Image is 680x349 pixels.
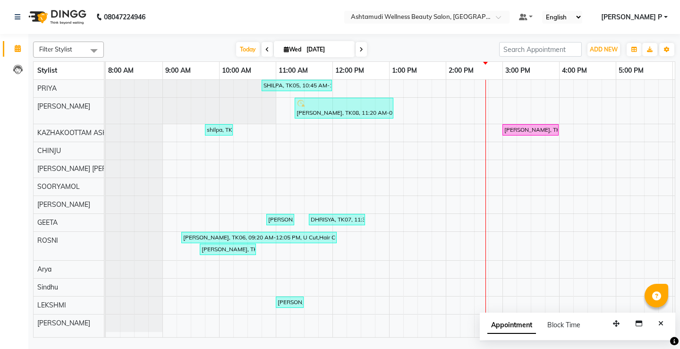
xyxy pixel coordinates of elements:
a: 4:00 PM [560,64,589,77]
span: [PERSON_NAME] P [601,12,662,22]
span: [PERSON_NAME] [37,319,90,327]
span: ADD NEW [590,46,618,53]
span: CHINJU [37,146,61,155]
div: [PERSON_NAME], TK09, 03:00 PM-04:00 PM, Highlighting (Per Streaks) [503,126,558,134]
span: Wed [281,46,304,53]
a: 10:00 AM [220,64,254,77]
span: [PERSON_NAME] [37,102,90,111]
span: Appointment [487,317,536,334]
button: ADD NEW [587,43,620,56]
a: 5:00 PM [616,64,646,77]
img: logo [24,4,89,30]
div: shilpa, TK01, 09:45 AM-10:15 AM, Make up [206,126,232,134]
div: [PERSON_NAME], TK08, 11:20 AM-01:05 PM, [MEDICAL_DATA] Facial,Full Arm Waxing,Full Hand D Tan [296,99,392,117]
div: DHRISYA, TK07, 11:35 AM-12:35 PM, Layer Cut [310,215,364,224]
iframe: chat widget [640,311,671,340]
span: Today [236,42,260,57]
div: [PERSON_NAME], TK04, 11:00 AM-11:30 AM, Hot Oil Massage [277,298,303,306]
input: Search Appointment [499,42,582,57]
input: 2025-09-03 [304,43,351,57]
span: PRIYA [37,84,57,93]
span: Sindhu [37,283,58,291]
span: [PERSON_NAME] [PERSON_NAME] [37,164,145,173]
a: 11:00 AM [276,64,310,77]
span: Stylist [37,66,57,75]
a: 9:00 AM [163,64,193,77]
span: Arya [37,265,51,273]
div: [PERSON_NAME], TK02, 09:40 AM-10:40 AM, Hair Spa [201,245,255,254]
a: 3:00 PM [503,64,533,77]
div: [PERSON_NAME], TK06, 09:20 AM-12:05 PM, U Cut,Hair Cut With Fringes,Hair Spa,Eyebrows Threading [182,233,336,242]
span: KAZHAKOOTTAM ASHTAMUDI [37,128,133,137]
b: 08047224946 [104,4,145,30]
span: GEETA [37,218,58,227]
span: ROSNI [37,236,58,245]
div: [PERSON_NAME] INFOSYS, TK03, 10:50 AM-11:20 AM, Half Leg Waxing [267,215,293,224]
a: 2:00 PM [446,64,476,77]
span: SOORYAMOL [37,182,80,191]
span: LEKSHMI [37,301,66,309]
a: 8:00 AM [106,64,136,77]
a: 12:00 PM [333,64,366,77]
span: Filter Stylist [39,45,72,53]
span: [PERSON_NAME] [37,200,90,209]
div: SHILPA, TK05, 10:45 AM-12:00 PM, Keratin Spa,Eyebrows Threading [263,81,331,90]
a: 1:00 PM [390,64,419,77]
span: Block Time [547,321,580,329]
